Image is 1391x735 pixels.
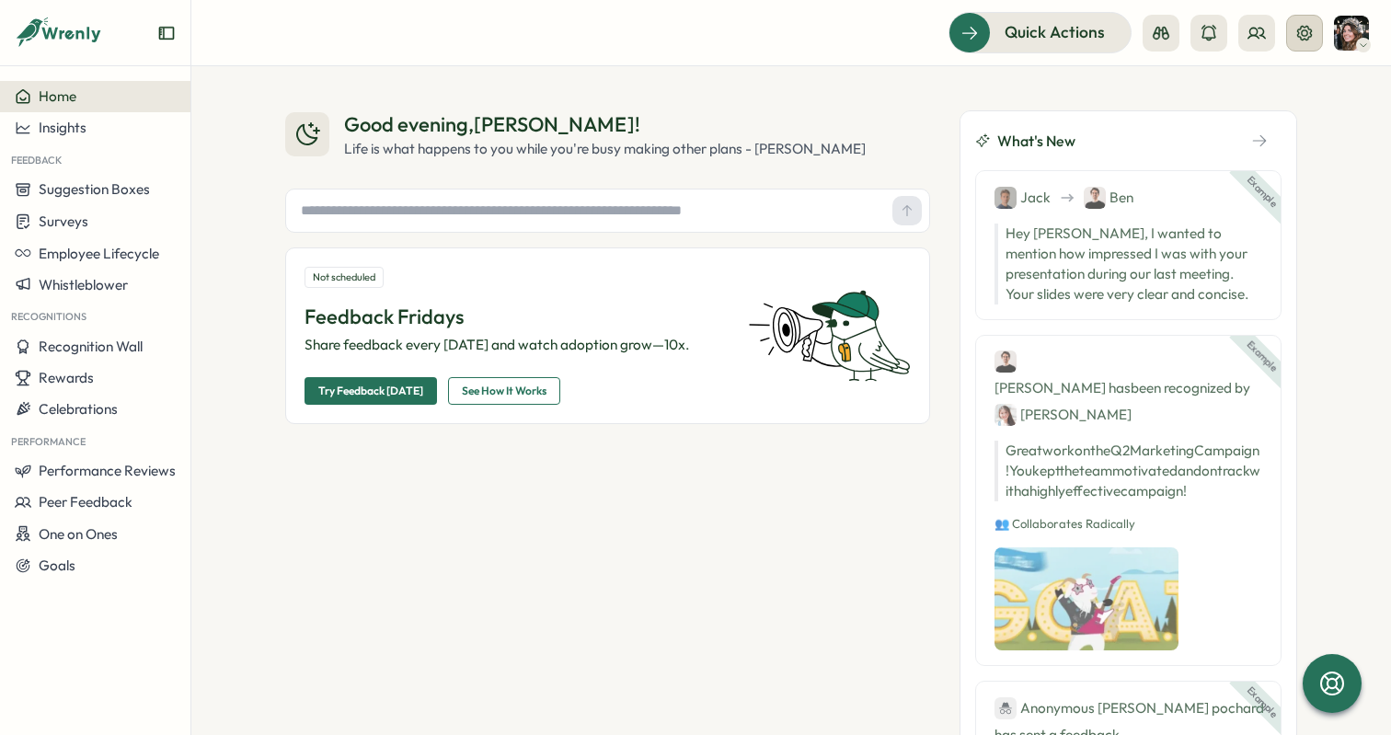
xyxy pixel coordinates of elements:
[39,212,88,230] span: Surveys
[344,110,866,139] div: Good evening , [PERSON_NAME] !
[344,139,866,159] div: Life is what happens to you while you're busy making other plans - [PERSON_NAME]
[39,338,143,355] span: Recognition Wall
[448,377,560,405] button: See How It Works
[39,462,176,479] span: Performance Reviews
[994,186,1051,209] div: Jack
[39,245,159,262] span: Employee Lifecycle
[39,369,94,386] span: Rewards
[39,557,75,574] span: Goals
[39,525,118,543] span: One on Ones
[39,180,150,198] span: Suggestion Boxes
[318,378,423,404] span: Try Feedback [DATE]
[305,335,726,355] p: Share feedback every [DATE] and watch adoption grow—10x.
[305,377,437,405] button: Try Feedback [DATE]
[994,350,1017,373] img: Ben
[994,547,1178,650] img: Recognition Image
[1005,20,1105,44] span: Quick Actions
[994,441,1262,501] p: Great work on the Q2 Marketing Campaign! You kept the team motivated and on track with a highly e...
[305,303,726,331] p: Feedback Fridays
[462,378,546,404] span: See How It Works
[1084,187,1106,209] img: Ben
[1334,16,1369,51] img: Iryna Skasko
[39,119,86,136] span: Insights
[994,516,1262,533] p: 👥 Collaborates Radically
[997,130,1075,153] span: What's New
[305,267,384,288] div: Not scheduled
[1084,186,1133,209] div: Ben
[39,276,128,293] span: Whistleblower
[948,12,1132,52] button: Quick Actions
[994,404,1017,426] img: Jane
[39,493,132,511] span: Peer Feedback
[994,696,1264,719] div: Anonymous [PERSON_NAME] pochard
[157,24,176,42] button: Expand sidebar
[994,187,1017,209] img: Jack
[39,400,118,418] span: Celebrations
[994,350,1262,426] div: [PERSON_NAME] has been recognized by
[994,403,1132,426] div: [PERSON_NAME]
[994,224,1262,304] p: Hey [PERSON_NAME], I wanted to mention how impressed I was with your presentation during our last...
[39,87,76,105] span: Home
